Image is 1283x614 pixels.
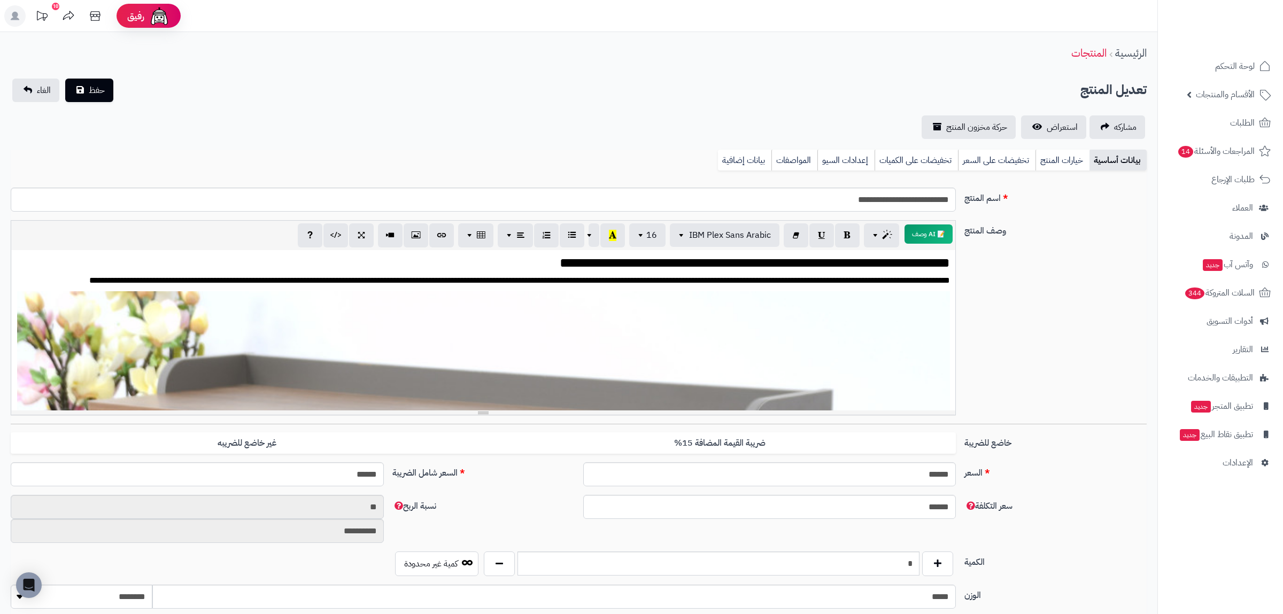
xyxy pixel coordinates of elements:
span: حفظ [89,84,105,97]
a: خيارات المنتج [1035,150,1089,171]
div: Open Intercom Messenger [16,572,42,598]
span: التقارير [1233,342,1253,357]
span: الإعدادات [1223,455,1253,470]
span: الغاء [37,84,51,97]
a: التطبيقات والخدمات [1164,365,1277,391]
a: تخفيضات على الكميات [875,150,958,171]
span: الأقسام والمنتجات [1196,87,1255,102]
a: تطبيق المتجرجديد [1164,393,1277,419]
div: 10 [52,3,59,10]
label: اسم المنتج [960,188,1151,205]
span: السلات المتروكة [1184,285,1255,300]
a: الغاء [12,79,59,102]
a: التقارير [1164,337,1277,362]
a: المنتجات [1071,45,1107,61]
button: 16 [629,223,666,247]
span: تطبيق نقاط البيع [1179,427,1253,442]
span: جديد [1180,429,1200,441]
a: إعدادات السيو [817,150,875,171]
button: حفظ [65,79,113,102]
span: طلبات الإرجاع [1211,172,1255,187]
span: تطبيق المتجر [1190,399,1253,414]
a: العملاء [1164,195,1277,221]
span: 14 [1178,146,1193,158]
a: استعراض [1021,115,1086,139]
a: الإعدادات [1164,450,1277,476]
label: الوزن [960,585,1151,602]
a: تحديثات المنصة [28,5,55,29]
span: مشاركه [1114,121,1137,134]
a: بيانات إضافية [718,150,771,171]
a: المدونة [1164,223,1277,249]
label: ضريبة القيمة المضافة 15% [483,432,956,454]
a: الرئيسية [1115,45,1147,61]
span: 16 [646,229,657,242]
span: نسبة الربح [392,500,436,512]
a: طلبات الإرجاع [1164,167,1277,192]
label: السعر شامل الضريبة [388,462,579,479]
a: المراجعات والأسئلة14 [1164,138,1277,164]
a: أدوات التسويق [1164,308,1277,334]
span: جديد [1191,401,1211,413]
span: المدونة [1230,229,1253,244]
a: بيانات أساسية [1089,150,1147,171]
label: غير خاضع للضريبه [11,432,483,454]
label: السعر [960,462,1151,479]
a: حركة مخزون المنتج [922,115,1016,139]
button: IBM Plex Sans Arabic [670,223,779,247]
a: مشاركه [1089,115,1145,139]
a: تطبيق نقاط البيعجديد [1164,422,1277,447]
label: الكمية [960,551,1151,569]
span: IBM Plex Sans Arabic [689,229,771,242]
span: وآتس آب [1202,257,1253,272]
a: وآتس آبجديد [1164,252,1277,277]
a: لوحة التحكم [1164,53,1277,79]
label: وصف المنتج [960,220,1151,237]
img: logo-2.png [1210,29,1273,51]
img: ai-face.png [149,5,170,27]
span: رفيق [127,10,144,22]
span: العملاء [1232,200,1253,215]
span: المراجعات والأسئلة [1177,144,1255,159]
a: السلات المتروكة344 [1164,280,1277,306]
label: خاضع للضريبة [960,432,1151,449]
span: التطبيقات والخدمات [1188,370,1253,385]
span: الطلبات [1230,115,1255,130]
h2: تعديل المنتج [1080,79,1147,101]
a: الطلبات [1164,110,1277,136]
a: المواصفات [771,150,817,171]
a: تخفيضات على السعر [958,150,1035,171]
span: أدوات التسويق [1207,314,1253,329]
span: سعر التكلفة [964,500,1013,512]
span: 344 [1185,287,1204,299]
span: لوحة التحكم [1215,59,1255,74]
button: 📝 AI وصف [905,224,953,244]
span: حركة مخزون المنتج [946,121,1007,134]
span: استعراض [1047,121,1078,134]
span: جديد [1203,259,1223,271]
